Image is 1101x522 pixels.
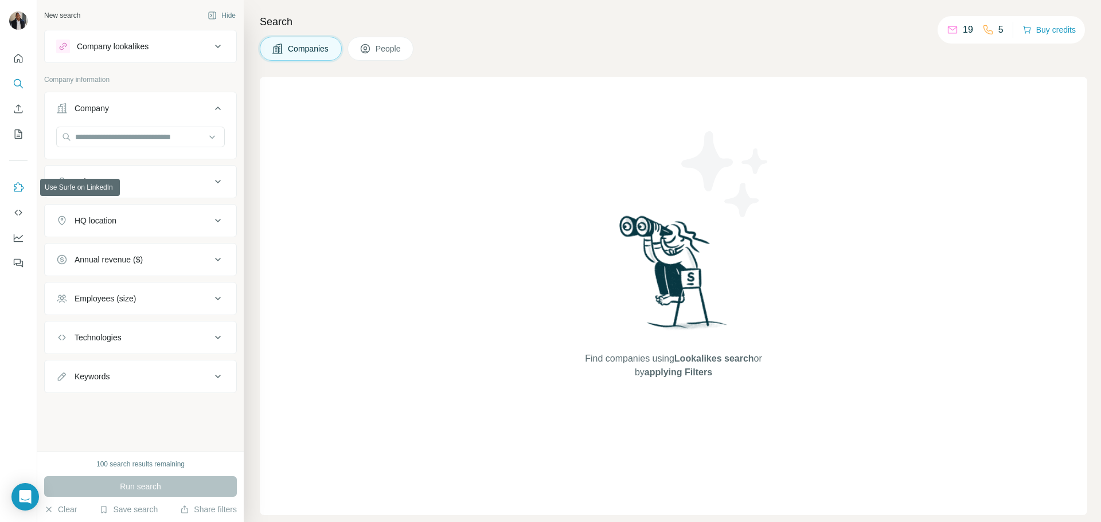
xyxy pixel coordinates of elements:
[11,483,39,511] div: Open Intercom Messenger
[75,293,136,304] div: Employees (size)
[9,227,28,248] button: Dashboard
[180,504,237,515] button: Share filters
[75,103,109,114] div: Company
[75,254,143,265] div: Annual revenue ($)
[44,10,80,21] div: New search
[614,213,733,340] img: Surfe Illustration - Woman searching with binoculars
[9,124,28,144] button: My lists
[45,95,236,127] button: Company
[9,202,28,223] button: Use Surfe API
[75,332,122,343] div: Technologies
[9,253,28,273] button: Feedback
[77,41,149,52] div: Company lookalikes
[288,43,330,54] span: Companies
[200,7,244,24] button: Hide
[75,215,116,226] div: HQ location
[998,23,1004,37] p: 5
[44,504,77,515] button: Clear
[96,459,185,469] div: 100 search results remaining
[45,207,236,234] button: HQ location
[45,33,236,60] button: Company lookalikes
[45,168,236,195] button: Industry
[45,324,236,351] button: Technologies
[645,367,712,377] span: applying Filters
[674,354,754,363] span: Lookalikes search
[9,73,28,94] button: Search
[45,246,236,273] button: Annual revenue ($)
[99,504,158,515] button: Save search
[44,74,237,85] p: Company information
[581,352,765,379] span: Find companies using or by
[376,43,402,54] span: People
[9,177,28,198] button: Use Surfe on LinkedIn
[45,285,236,312] button: Employees (size)
[674,123,777,226] img: Surfe Illustration - Stars
[963,23,973,37] p: 19
[9,99,28,119] button: Enrich CSV
[9,48,28,69] button: Quick start
[45,363,236,390] button: Keywords
[260,14,1087,30] h4: Search
[75,176,103,187] div: Industry
[1022,22,1076,38] button: Buy credits
[9,11,28,30] img: Avatar
[75,371,110,382] div: Keywords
